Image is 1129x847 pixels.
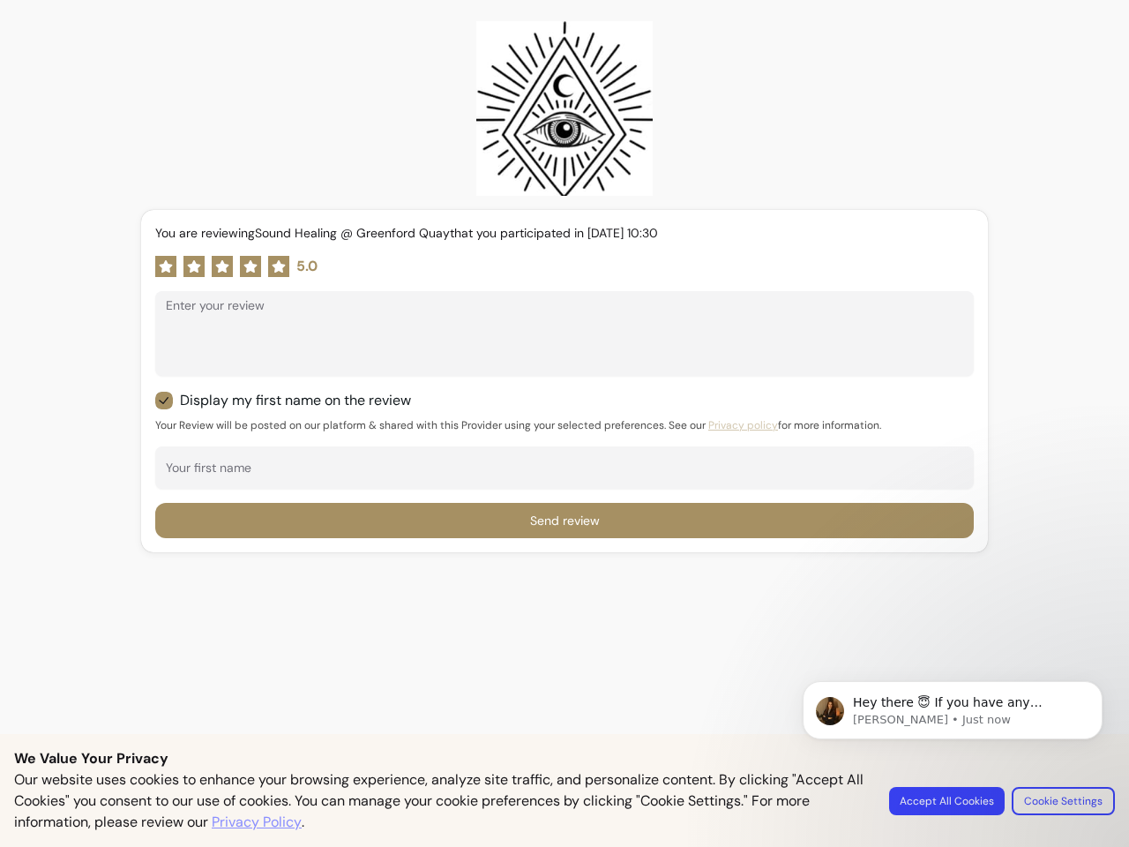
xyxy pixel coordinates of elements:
textarea: Enter your review [166,316,963,369]
a: Privacy policy [708,418,778,432]
img: Logo provider [476,21,653,196]
span: 5.0 [296,256,318,277]
iframe: Intercom notifications message [776,644,1129,838]
p: Our website uses cookies to enhance your browsing experience, analyze site traffic, and personali... [14,769,868,833]
p: We Value Your Privacy [14,748,1115,769]
p: You are reviewing Sound Healing @ Greenford Quay that you participated in [DATE] 10:30 [155,224,974,242]
button: Send review [155,503,974,538]
input: Your first name [166,464,963,482]
p: Your Review will be posted on our platform & shared with this Provider using your selected prefer... [155,418,974,432]
a: Privacy Policy [212,812,302,833]
input: Display my first name on the review [155,383,426,418]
